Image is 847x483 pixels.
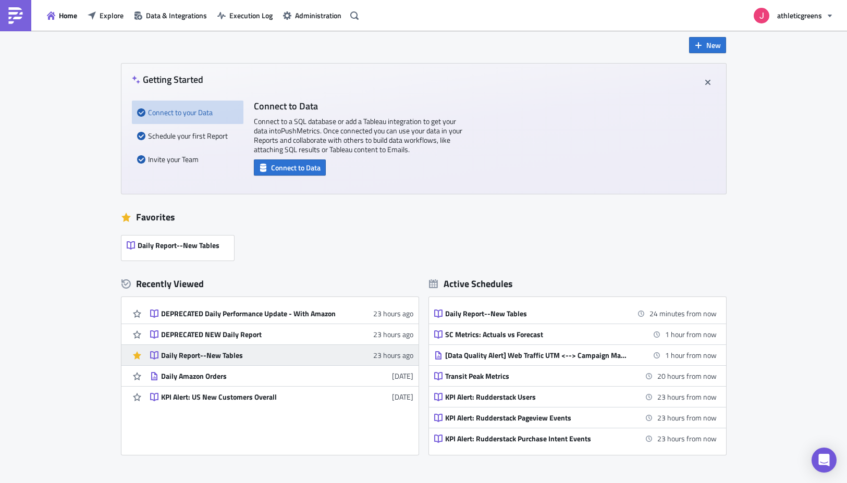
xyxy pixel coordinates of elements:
[445,413,628,423] div: KPI Alert: Rudderstack Pageview Events
[445,371,628,381] div: Transit Peak Metrics
[254,101,462,112] h4: Connect to Data
[706,40,721,51] span: New
[445,330,628,339] div: SC Metrics: Actuals vs Forecast
[82,7,129,23] button: Explore
[689,37,726,53] button: New
[657,412,717,423] time: 2025-08-22 08:45
[161,371,343,381] div: Daily Amazon Orders
[42,7,82,23] button: Home
[445,351,628,360] div: [Data Quality Alert] Web Traffic UTM <--> Campaign Matching
[150,303,413,324] a: DEPRECATED Daily Performance Update - With Amazon23 hours ago
[161,351,343,360] div: Daily Report--New Tables
[121,209,726,225] div: Favorites
[657,433,717,444] time: 2025-08-22 08:45
[137,147,238,171] div: Invite your Team
[150,387,413,407] a: KPI Alert: US New Customers Overall[DATE]
[59,10,77,21] span: Home
[777,10,822,21] span: athleticgreens
[649,308,717,319] time: 2025-08-21 10:00
[373,308,413,319] time: 2025-08-20T14:06:58Z
[295,10,341,21] span: Administration
[812,448,837,473] div: Open Intercom Messenger
[137,124,238,147] div: Schedule your first Report
[657,391,717,402] time: 2025-08-22 08:45
[100,10,124,21] span: Explore
[229,10,273,21] span: Execution Log
[121,230,239,261] a: Daily Report--New Tables
[132,74,203,85] h4: Getting Started
[373,329,413,340] time: 2025-08-20T14:06:56Z
[129,7,212,23] button: Data & Integrations
[7,7,24,24] img: PushMetrics
[434,428,717,449] a: KPI Alert: Rudderstack Purchase Intent Events23 hours from now
[392,370,413,381] time: 2025-03-03T20:18:45Z
[146,10,207,21] span: Data & Integrations
[445,434,628,443] div: KPI Alert: Rudderstack Purchase Intent Events
[254,117,462,154] p: Connect to a SQL database or add a Tableau integration to get your data into PushMetrics . Once c...
[254,161,326,172] a: Connect to Data
[161,330,343,339] div: DEPRECATED NEW Daily Report
[665,329,717,340] time: 2025-08-21 11:00
[753,7,770,24] img: Avatar
[373,350,413,361] time: 2025-08-20T14:06:52Z
[434,366,717,386] a: Transit Peak Metrics20 hours from now
[434,407,717,428] a: KPI Alert: Rudderstack Pageview Events23 hours from now
[254,159,326,176] button: Connect to Data
[138,241,219,250] span: Daily Report--New Tables
[271,162,321,173] span: Connect to Data
[278,7,347,23] button: Administration
[434,303,717,324] a: Daily Report--New Tables24 minutes from now
[657,370,717,381] time: 2025-08-22 06:00
[161,392,343,402] div: KPI Alert: US New Customers Overall
[434,324,717,344] a: SC Metrics: Actuals vs Forecast1 hour from now
[150,345,413,365] a: Daily Report--New Tables23 hours ago
[445,392,628,402] div: KPI Alert: Rudderstack Users
[429,278,513,290] div: Active Schedules
[445,309,628,318] div: Daily Report--New Tables
[212,7,278,23] button: Execution Log
[161,309,343,318] div: DEPRECATED Daily Performance Update - With Amazon
[121,276,419,292] div: Recently Viewed
[150,366,413,386] a: Daily Amazon Orders[DATE]
[434,345,717,365] a: [Data Quality Alert] Web Traffic UTM <--> Campaign Matching1 hour from now
[392,391,413,402] time: 2025-03-03T20:18:34Z
[747,4,839,27] button: athleticgreens
[137,101,238,124] div: Connect to your Data
[434,387,717,407] a: KPI Alert: Rudderstack Users23 hours from now
[150,324,413,344] a: DEPRECATED NEW Daily Report23 hours ago
[665,350,717,361] time: 2025-08-21 11:00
